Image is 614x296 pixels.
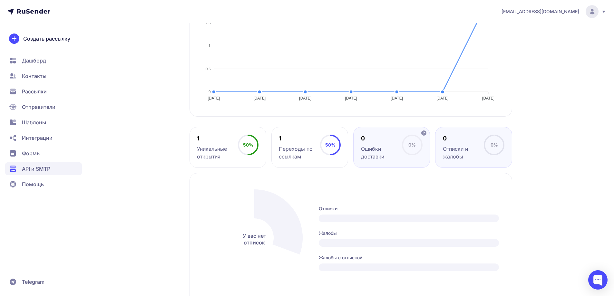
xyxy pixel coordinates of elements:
[391,96,403,100] tspan: [DATE]
[22,134,53,142] span: Интеграции
[325,142,336,148] span: 50%
[22,88,47,95] span: Рассылки
[206,21,210,25] tspan: 1.5
[253,96,266,100] tspan: [DATE]
[22,57,46,64] span: Дашборд
[279,145,320,160] div: Переходы по ссылкам
[22,72,46,80] span: Контакты
[299,96,311,100] tspan: [DATE]
[436,96,449,100] tspan: [DATE]
[491,142,498,148] span: 0%
[502,8,579,15] span: [EMAIL_ADDRESS][DOMAIN_NAME]
[482,96,494,100] tspan: [DATE]
[22,119,46,126] span: Шаблоны
[408,142,416,148] span: 0%
[5,275,82,288] a: Telegram
[319,254,499,261] div: Жалобы с отпиской
[361,135,402,142] div: 0
[319,230,499,236] div: Жалобы
[361,145,402,160] div: Ошибки доставки
[345,96,357,100] tspan: [DATE]
[22,149,41,157] span: Формы
[22,180,44,188] span: Помощь
[208,96,220,100] tspan: [DATE]
[243,142,253,148] span: 50%
[443,135,484,142] div: 0
[22,103,55,111] span: Отправители
[22,165,50,173] span: API и SMTP
[22,278,44,286] span: Telegram
[197,145,238,160] div: Уникальные открытия
[279,135,320,142] div: 1
[197,135,238,142] div: 1
[443,145,484,160] div: Отписки и жалобы
[23,35,70,43] span: Создать рассылку
[209,44,210,48] tspan: 1
[319,205,499,212] div: Отписки
[209,90,210,94] tspan: 0
[206,67,210,71] tspan: 0.5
